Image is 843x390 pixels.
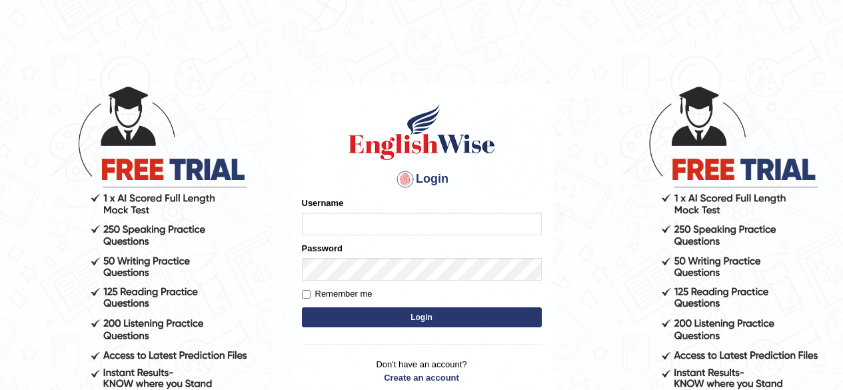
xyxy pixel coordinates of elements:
[302,287,373,301] label: Remember me
[302,242,343,255] label: Password
[302,307,542,327] button: Login
[302,290,311,299] input: Remember me
[302,371,542,384] a: Create an account
[302,197,344,209] label: Username
[346,102,498,162] img: Logo of English Wise sign in for intelligent practice with AI
[302,169,542,190] h4: Login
